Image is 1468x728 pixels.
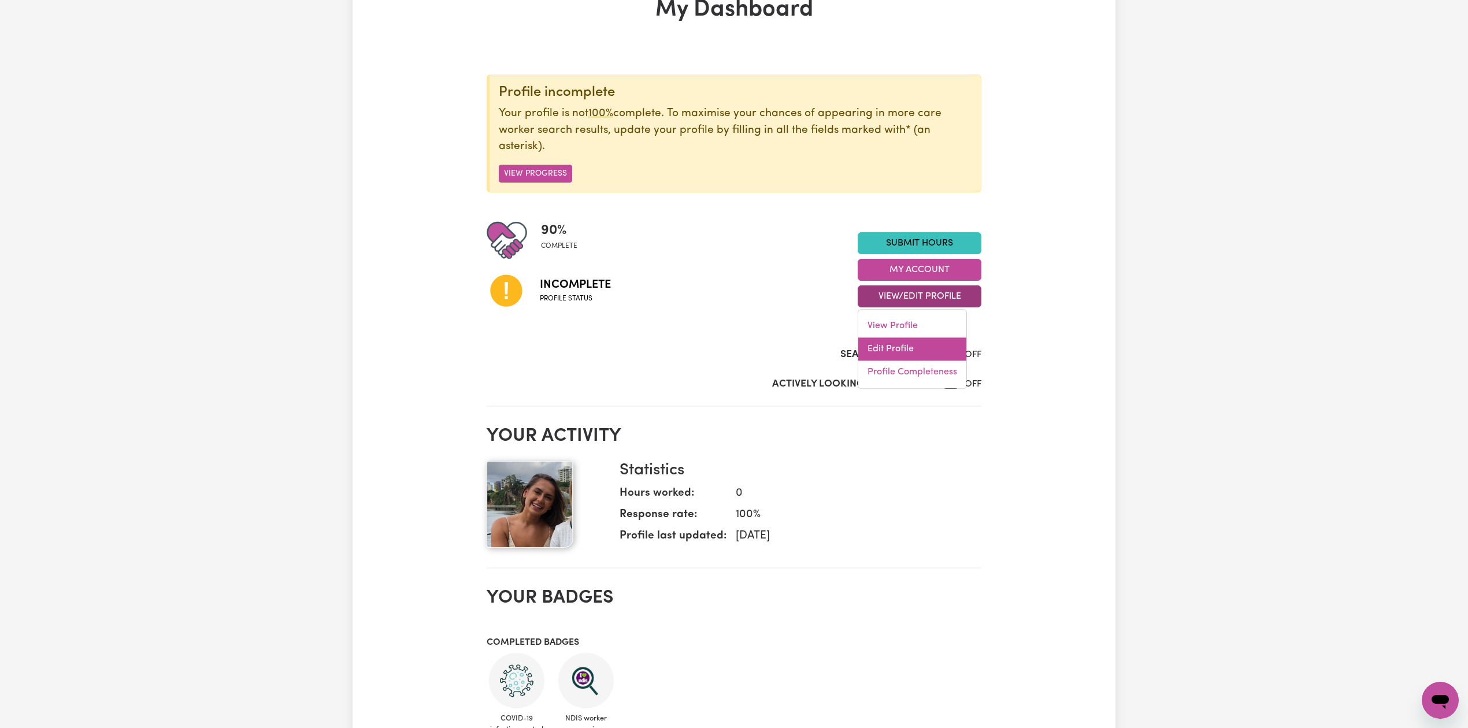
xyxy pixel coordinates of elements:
[858,232,981,254] a: Submit Hours
[499,106,972,155] p: Your profile is not complete. To maximise your chances of appearing in more care worker search re...
[620,507,726,528] dt: Response rate:
[726,507,972,523] dd: 100 %
[772,377,928,392] label: Actively Looking for Clients
[858,310,967,389] div: View/Edit Profile
[965,350,981,359] span: OFF
[858,361,966,384] a: Profile Completeness
[620,528,726,549] dt: Profile last updated:
[541,220,577,241] span: 90 %
[858,285,981,307] button: View/Edit Profile
[489,653,544,708] img: CS Academy: COVID-19 Infection Control Training course completed
[858,338,966,361] a: Edit Profile
[620,485,726,507] dt: Hours worked:
[620,461,972,481] h3: Statistics
[487,461,573,548] img: Your profile picture
[499,84,972,101] div: Profile incomplete
[965,380,981,389] span: OFF
[487,587,981,609] h2: Your badges
[541,241,577,251] span: complete
[499,165,572,183] button: View Progress
[487,637,981,648] h3: Completed badges
[541,220,587,261] div: Profile completeness: 90%
[858,259,981,281] button: My Account
[840,347,928,362] label: Search Visibility
[726,485,972,502] dd: 0
[858,315,966,338] a: View Profile
[1422,682,1459,719] iframe: Button to launch messaging window
[558,653,614,708] img: NDIS Worker Screening Verified
[588,108,613,119] u: 100%
[540,294,611,304] span: Profile status
[726,528,972,545] dd: [DATE]
[540,276,611,294] span: Incomplete
[487,425,981,447] h2: Your activity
